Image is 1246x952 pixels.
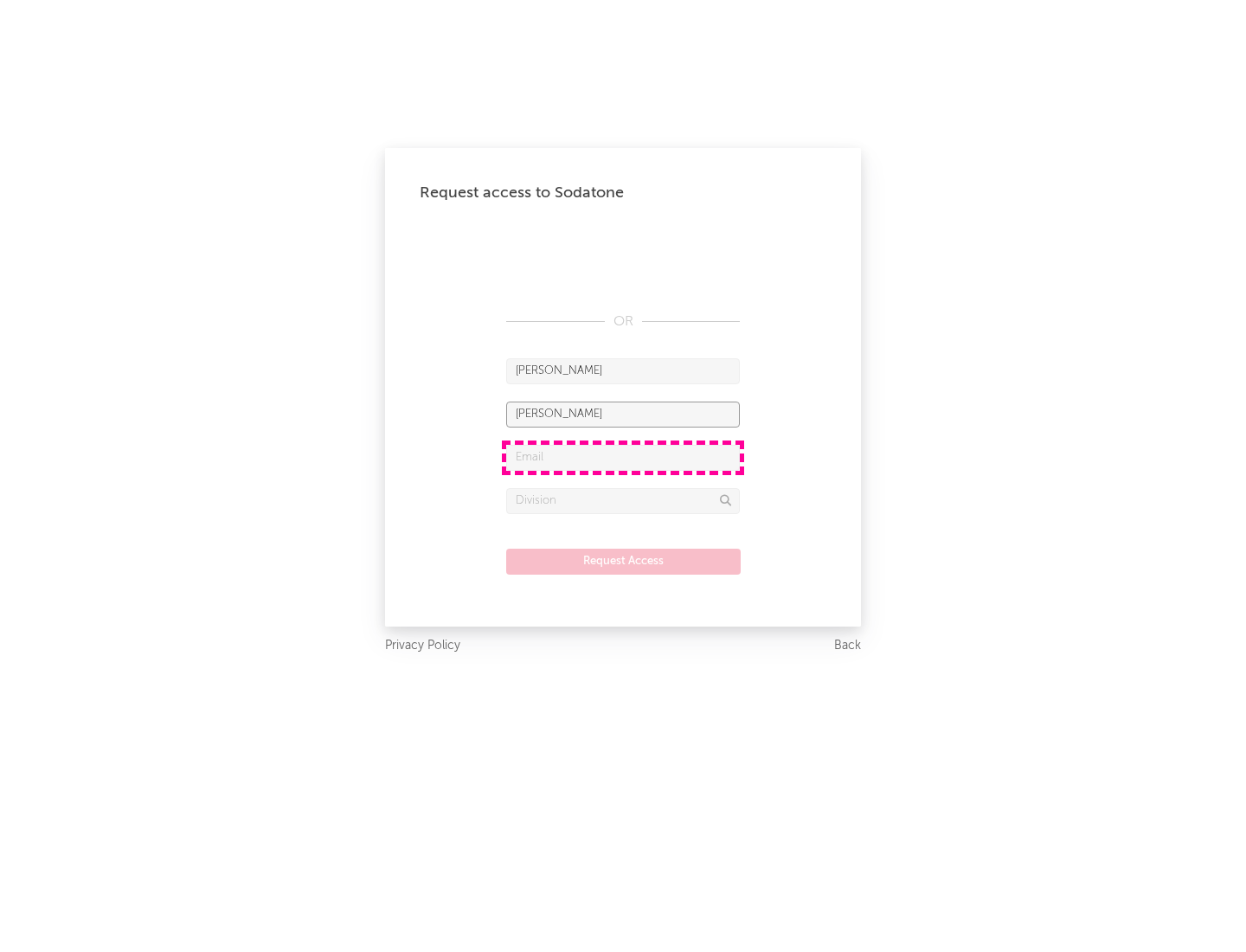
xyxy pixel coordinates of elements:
[506,549,741,575] button: Request Access
[834,635,861,657] a: Back
[506,358,740,384] input: First Name
[506,445,740,471] input: Email
[506,312,740,332] div: OR
[420,183,826,203] div: Request access to Sodatone
[385,635,460,657] a: Privacy Policy
[506,488,740,514] input: Division
[506,402,740,428] input: Last Name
